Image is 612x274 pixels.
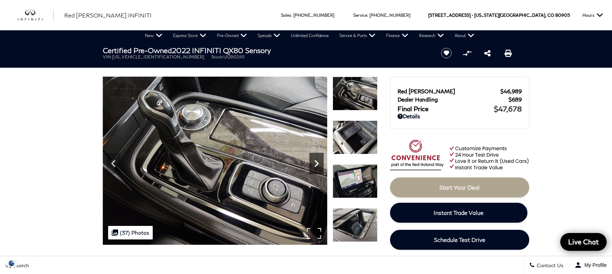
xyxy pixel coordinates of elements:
a: [STREET_ADDRESS] • [US_STATE][GEOGRAPHIC_DATA], CO 80905 [428,12,570,18]
span: My Profile [582,262,607,268]
a: Finance [381,30,414,41]
img: Certified Used 2022 Anthracite Gray INFINITI Sensory image 24 [103,77,327,245]
a: About [449,30,480,41]
strong: Certified Pre-Owned [103,46,172,55]
a: [PHONE_NUMBER] [369,12,410,18]
span: $46,989 [500,88,522,94]
a: Red [PERSON_NAME] $46,989 [398,88,522,94]
a: Instant Trade Value [390,203,527,223]
a: Red [PERSON_NAME] INFINITI [64,11,152,20]
a: Details [398,113,522,119]
span: Red [PERSON_NAME] [398,88,500,94]
a: New [140,30,168,41]
span: : [367,12,368,18]
a: [PHONE_NUMBER] [293,12,334,18]
span: Sales [281,12,291,18]
a: Service & Parts [334,30,381,41]
a: infiniti [18,10,54,21]
a: Print this Certified Pre-Owned 2022 INFINITI QX80 Sensory [505,49,512,57]
span: Stock: [211,54,223,60]
a: Schedule Test Drive [390,230,529,250]
span: Final Price [398,105,494,113]
img: Certified Used 2022 Anthracite Gray INFINITI Sensory image 24 [333,77,378,110]
div: Previous [106,153,121,174]
span: Instant Trade Value [434,209,484,216]
img: Certified Used 2022 Anthracite Gray INFINITI Sensory image 25 [333,120,378,154]
a: Unlimited Confidence [285,30,334,41]
span: Dealer Handling [398,96,509,103]
img: INFINITI [18,10,54,21]
span: Search [11,262,29,268]
span: [US_VEHICLE_IDENTIFICATION_NUMBER] [112,54,204,60]
a: Dealer Handling $689 [398,96,522,103]
span: Red [PERSON_NAME] INFINITI [64,12,152,19]
span: UI290195 [223,54,244,60]
button: Open user profile menu [569,256,612,274]
span: Schedule Test Drive [434,236,485,243]
a: Share this Certified Pre-Owned 2022 INFINITI QX80 Sensory [484,49,491,57]
img: Certified Used 2022 Anthracite Gray INFINITI Sensory image 26 [333,164,378,198]
a: Pre-Owned [212,30,252,41]
span: VIN: [103,54,112,60]
div: Next [309,153,324,174]
span: Live Chat [565,237,602,246]
span: Contact Us [535,262,563,268]
button: Compare Vehicle [462,48,472,58]
a: Specials [252,30,285,41]
h1: 2022 INFINITI QX80 Sensory [103,46,429,54]
a: Start Your Deal [390,177,529,197]
a: Final Price $47,678 [398,104,522,113]
a: Express Store [168,30,212,41]
img: Certified Used 2022 Anthracite Gray INFINITI Sensory image 27 [333,208,378,242]
a: Live Chat [560,233,607,251]
span: : [291,12,292,18]
span: $47,678 [494,104,522,113]
img: Opt-Out Icon [4,259,20,267]
span: Start Your Deal [439,184,480,191]
div: (37) Photos [108,226,153,239]
span: Service [353,12,367,18]
nav: Main Navigation [140,30,480,41]
a: Research [414,30,449,41]
button: Save vehicle [439,47,454,59]
span: $689 [509,96,522,103]
section: Click to Open Cookie Consent Modal [4,259,20,267]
